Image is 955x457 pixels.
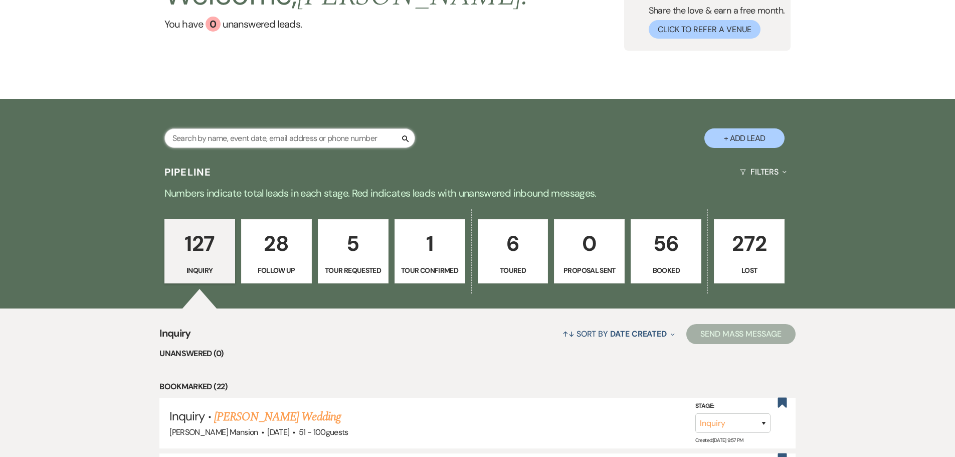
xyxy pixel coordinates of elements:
span: [PERSON_NAME] Mansion [169,427,258,437]
li: Bookmarked (22) [159,380,796,393]
p: 5 [324,227,382,260]
p: Numbers indicate total leads in each stage. Red indicates leads with unanswered inbound messages. [117,185,839,201]
a: 0Proposal Sent [554,219,625,283]
p: Lost [720,265,778,276]
button: Click to Refer a Venue [649,20,760,39]
a: 5Tour Requested [318,219,389,283]
span: Date Created [610,329,667,339]
h3: Pipeline [164,165,212,179]
p: Proposal Sent [560,265,618,276]
p: Follow Up [248,265,305,276]
span: ↑↓ [562,329,575,339]
a: 1Tour Confirmed [395,219,465,283]
p: Tour Requested [324,265,382,276]
p: 56 [637,227,695,260]
p: 28 [248,227,305,260]
button: + Add Lead [704,128,785,148]
p: Inquiry [171,265,229,276]
span: Created: [DATE] 9:57 PM [695,437,743,443]
button: Send Mass Message [686,324,796,344]
span: Inquiry [169,408,205,424]
input: Search by name, event date, email address or phone number [164,128,415,148]
p: 0 [560,227,618,260]
a: [PERSON_NAME] Wedding [214,408,341,426]
p: Tour Confirmed [401,265,459,276]
p: 1 [401,227,459,260]
a: 56Booked [631,219,701,283]
label: Stage: [695,401,771,412]
a: 6Toured [478,219,548,283]
p: 6 [484,227,542,260]
span: [DATE] [267,427,289,437]
li: Unanswered (0) [159,347,796,360]
button: Sort By Date Created [558,321,679,347]
span: Inquiry [159,326,191,347]
a: You have 0 unanswered leads. [164,17,529,32]
div: 0 [206,17,221,32]
a: 28Follow Up [241,219,312,283]
a: 127Inquiry [164,219,235,283]
span: 51 - 100 guests [299,427,348,437]
p: 127 [171,227,229,260]
p: Booked [637,265,695,276]
button: Filters [736,159,791,185]
a: 272Lost [714,219,785,283]
p: 272 [720,227,778,260]
p: Toured [484,265,542,276]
